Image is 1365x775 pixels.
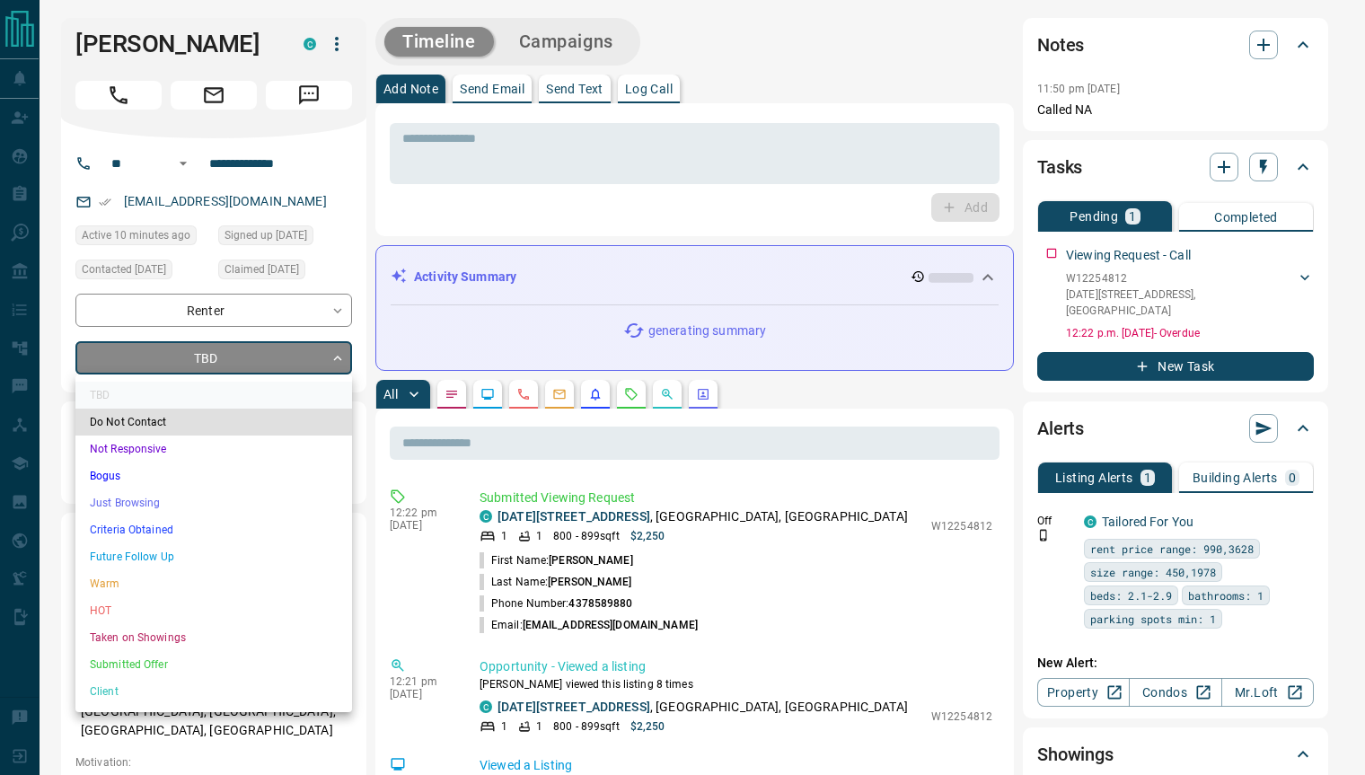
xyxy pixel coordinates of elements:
li: Criteria Obtained [75,516,352,543]
li: Bogus [75,462,352,489]
li: Taken on Showings [75,624,352,651]
li: Just Browsing [75,489,352,516]
li: Not Responsive [75,436,352,462]
li: Warm [75,570,352,597]
li: Do Not Contact [75,409,352,436]
li: Future Follow Up [75,543,352,570]
li: HOT [75,597,352,624]
li: Submitted Offer [75,651,352,678]
li: Client [75,678,352,705]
